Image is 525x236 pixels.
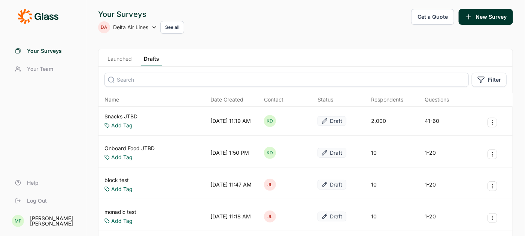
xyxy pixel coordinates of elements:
div: KD [264,147,276,159]
div: [DATE] 11:19 AM [210,117,251,125]
a: Add Tag [111,154,133,161]
button: Draft [318,212,346,221]
button: New Survey [459,9,513,25]
button: Survey Actions [488,118,497,127]
button: Survey Actions [488,213,497,223]
div: 10 [371,149,377,157]
div: [PERSON_NAME] [PERSON_NAME] [30,216,77,226]
span: Log Out [27,197,47,205]
a: Onboard Food JTBD [104,145,155,152]
div: [DATE] 11:47 AM [210,181,252,188]
a: block test [104,176,133,184]
span: Name [104,96,119,103]
div: JL [264,179,276,191]
a: Snacks JTBD [104,113,137,120]
div: 1-20 [425,213,436,220]
div: 10 [371,213,377,220]
div: 1-20 [425,181,436,188]
span: Your Team [27,65,53,73]
a: Drafts [141,55,162,66]
div: JL [264,211,276,223]
button: Survey Actions [488,181,497,191]
div: Respondents [371,96,404,103]
input: Search [104,73,469,87]
button: Draft [318,116,346,126]
div: 41-60 [425,117,440,125]
div: DA [98,21,110,33]
div: 2,000 [371,117,386,125]
div: Questions [425,96,449,103]
a: Add Tag [111,185,133,193]
div: 10 [371,181,377,188]
span: Filter [488,76,501,84]
div: [DATE] 1:50 PM [210,149,249,157]
a: Add Tag [111,217,133,225]
button: Draft [318,180,346,190]
a: Add Tag [111,122,133,129]
div: MF [12,215,24,227]
button: Survey Actions [488,149,497,159]
div: 1-20 [425,149,436,157]
span: Delta Air Lines [113,24,148,31]
div: KD [264,115,276,127]
button: Draft [318,148,346,158]
a: Launched [104,55,135,66]
button: See all [160,21,184,34]
div: Your Surveys [98,9,184,19]
span: Help [27,179,39,187]
div: Contact [264,96,283,103]
button: Get a Quote [411,9,454,25]
div: Status [318,96,333,103]
span: Your Surveys [27,47,62,55]
button: Filter [472,73,507,87]
span: Date Created [210,96,243,103]
a: monadic test [104,208,136,216]
div: [DATE] 11:18 AM [210,213,251,220]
